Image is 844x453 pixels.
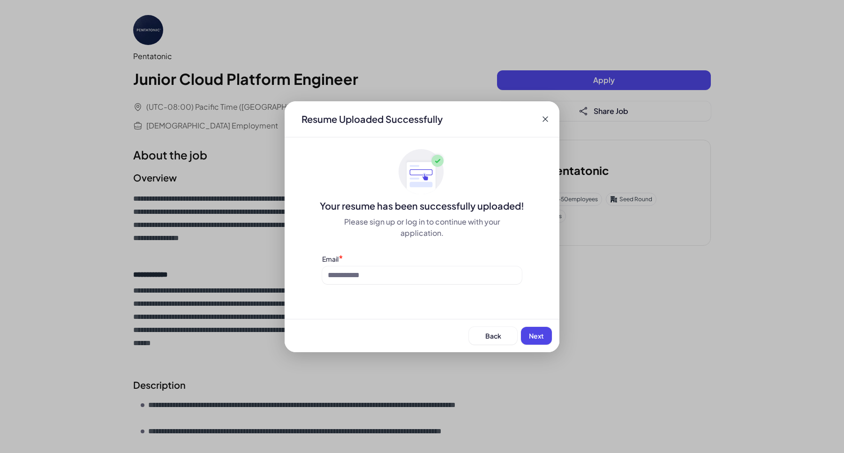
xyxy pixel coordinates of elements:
div: Resume Uploaded Successfully [294,113,450,126]
div: Your resume has been successfully uploaded! [285,199,559,212]
img: ApplyedMaskGroup3.svg [399,149,445,196]
div: Please sign up or log in to continue with your application. [322,216,522,239]
button: Back [469,327,517,345]
button: Next [521,327,552,345]
span: Next [529,332,544,340]
span: Back [485,332,501,340]
label: Email [322,255,339,263]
